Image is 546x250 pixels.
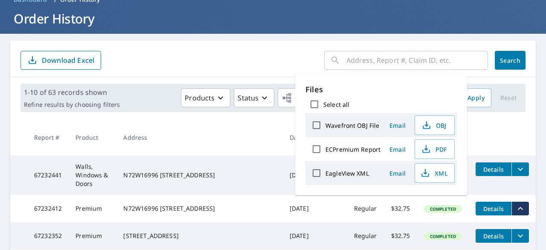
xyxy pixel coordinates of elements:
td: 67232412 [27,195,69,222]
td: Premium [69,195,116,222]
span: XML [420,168,447,178]
span: Details [481,165,506,174]
th: Report # [27,119,69,156]
td: 67232352 [27,222,69,250]
td: $32.75 [384,222,417,250]
span: PDF [420,144,447,154]
label: EagleView XML [325,169,369,177]
span: Details [481,205,506,213]
td: Walls, Windows & Doors [69,156,116,195]
th: Date [283,119,316,156]
label: ECPremium Report [325,145,380,153]
th: Product [69,119,116,156]
td: [DATE] [283,222,316,250]
span: Orgs [282,93,310,103]
button: Search [495,51,526,70]
button: Status [234,88,274,107]
div: [STREET_ADDRESS] [123,232,276,240]
p: Download Excel [42,56,94,65]
button: filesDropdownBtn-67232441 [511,162,529,176]
td: Regular [347,222,384,250]
button: Email [384,143,411,156]
p: Products [185,93,215,103]
p: Refine results by choosing filters [24,101,120,109]
button: Products [181,88,230,107]
p: 1-10 of 63 records shown [24,87,120,97]
div: N72W16996 [STREET_ADDRESS] [123,204,276,213]
button: Download Excel [20,51,101,70]
th: Address [116,119,282,156]
td: Regular [347,195,384,222]
button: OBJ [415,115,455,135]
span: OBJ [420,120,447,130]
h1: Order History [10,10,536,27]
p: Files [305,84,457,95]
td: $32.75 [384,195,417,222]
button: filesDropdownBtn-67232352 [511,229,529,243]
button: Email [384,119,411,132]
span: Apply [468,93,485,103]
button: detailsBtn-67232441 [476,162,511,176]
button: Orgs [278,88,326,107]
span: Details [481,232,506,240]
span: Completed [425,206,461,212]
label: Select all [323,100,349,109]
span: Email [387,169,408,177]
td: [DATE] [283,156,316,195]
span: Completed [425,233,461,239]
button: Email [384,167,411,180]
label: Wavefront OBJ File [325,121,379,129]
p: Status [238,93,258,103]
button: filesDropdownBtn-67232412 [511,202,529,215]
div: N72W16996 [STREET_ADDRESS] [123,171,276,179]
span: Email [387,145,408,153]
span: Email [387,121,408,129]
td: [DATE] [283,195,316,222]
button: detailsBtn-67232412 [476,202,511,215]
button: Apply [461,88,491,107]
input: Address, Report #, Claim ID, etc. [346,48,488,72]
td: 67232441 [27,156,69,195]
button: PDF [415,139,455,159]
button: detailsBtn-67232352 [476,229,511,243]
span: Search [502,56,519,65]
td: Premium [69,222,116,250]
button: XML [415,163,455,183]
